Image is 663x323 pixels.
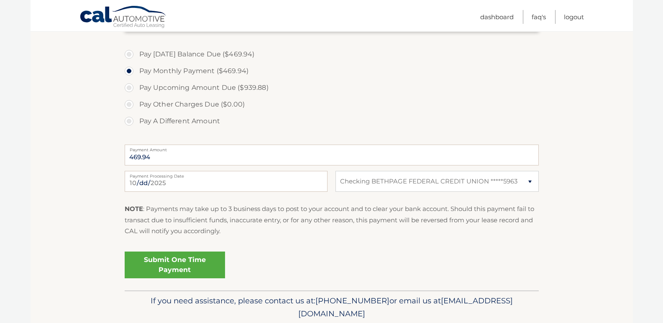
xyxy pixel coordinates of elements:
[125,96,539,113] label: Pay Other Charges Due ($0.00)
[564,10,584,24] a: Logout
[125,145,539,151] label: Payment Amount
[79,5,167,30] a: Cal Automotive
[125,252,225,278] a: Submit One Time Payment
[125,46,539,63] label: Pay [DATE] Balance Due ($469.94)
[125,145,539,165] input: Payment Amount
[532,10,546,24] a: FAQ's
[125,203,539,237] p: : Payments may take up to 3 business days to post to your account and to clear your bank account....
[125,79,539,96] label: Pay Upcoming Amount Due ($939.88)
[315,296,389,305] span: [PHONE_NUMBER]
[480,10,514,24] a: Dashboard
[125,205,143,213] strong: NOTE
[130,294,533,321] p: If you need assistance, please contact us at: or email us at
[125,171,328,192] input: Payment Date
[125,113,539,130] label: Pay A Different Amount
[125,63,539,79] label: Pay Monthly Payment ($469.94)
[125,171,328,178] label: Payment Processing Date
